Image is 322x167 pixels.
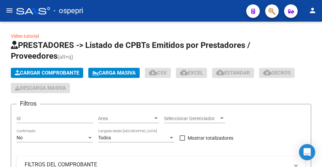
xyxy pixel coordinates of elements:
[88,68,140,78] button: Carga Masiva
[216,68,224,77] mat-icon: cloud_download
[17,99,40,108] h3: Filtros
[11,68,83,78] button: Cargar Comprobante
[11,83,70,93] app-download-masive: Descarga masiva de comprobantes (adjuntos)
[11,33,39,39] a: Video tutorial
[5,6,14,15] mat-icon: menu
[308,6,317,15] mat-icon: person
[145,68,171,78] button: CSV
[263,70,291,76] span: Gecros
[92,70,136,76] span: Carga Masiva
[263,68,271,77] mat-icon: cloud_download
[149,68,157,77] mat-icon: cloud_download
[259,68,295,78] button: Gecros
[98,116,153,121] span: Area
[212,68,254,78] button: Estandar
[180,70,203,76] span: EXCEL
[299,144,315,160] div: Open Intercom Messenger
[15,70,79,76] span: Cargar Comprobante
[176,68,207,78] button: EXCEL
[164,116,219,121] span: Seleccionar Gerenciador
[11,83,70,93] button: Descarga Masiva
[57,54,73,60] span: (alt+q)
[180,68,188,77] mat-icon: cloud_download
[98,135,111,140] span: Todos
[11,40,250,61] span: PRESTADORES -> Listado de CPBTs Emitidos por Prestadores / Proveedores
[53,3,83,18] span: - ospepri
[188,134,233,142] span: Mostrar totalizadores
[216,70,250,76] span: Estandar
[15,85,66,91] span: Descarga Masiva
[149,70,167,76] span: CSV
[17,135,23,140] span: No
